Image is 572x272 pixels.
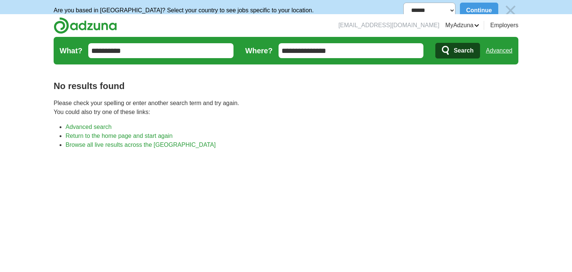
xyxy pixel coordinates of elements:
button: Search [435,43,480,58]
li: [EMAIL_ADDRESS][DOMAIN_NAME] [339,21,439,30]
p: Please check your spelling or enter another search term and try again. You could also try one of ... [54,99,518,117]
span: Search [454,43,473,58]
button: Continue [460,3,498,18]
a: MyAdzuna [445,21,480,30]
img: Adzuna logo [54,17,117,34]
label: Where? [245,45,273,56]
a: Return to the home page and start again [66,133,172,139]
a: Employers [490,21,518,30]
img: icon_close_no_bg.svg [503,3,518,18]
label: What? [60,45,82,56]
h1: No results found [54,79,518,93]
a: Advanced search [66,124,112,130]
a: Advanced [486,43,512,58]
p: Are you based in [GEOGRAPHIC_DATA]? Select your country to see jobs specific to your location. [54,6,314,15]
a: Browse all live results across the [GEOGRAPHIC_DATA] [66,142,216,148]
